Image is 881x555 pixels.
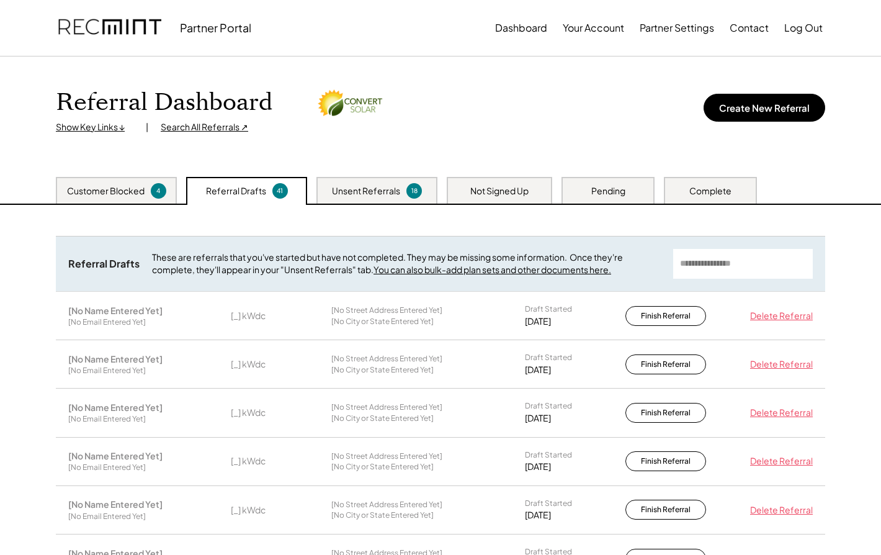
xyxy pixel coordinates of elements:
[704,94,825,122] button: Create New Referral
[591,185,625,197] div: Pending
[331,462,434,472] div: [No City or State Entered Yet]
[331,500,442,510] div: [No Street Address Entered Yet]
[373,264,611,275] a: You can also bulk-add plan sets and other documents here.
[745,310,813,322] div: Delete Referral
[331,413,434,423] div: [No City or State Entered Yet]
[525,412,551,425] div: [DATE]
[68,450,163,461] div: [No Name Entered Yet]
[784,16,823,40] button: Log Out
[331,305,442,315] div: [No Street Address Entered Yet]
[625,354,706,374] button: Finish Referral
[68,402,163,413] div: [No Name Entered Yet]
[331,354,442,364] div: [No Street Address Entered Yet]
[68,317,146,327] div: [No Email Entered Yet]
[206,185,266,197] div: Referral Drafts
[331,510,434,520] div: [No City or State Entered Yet]
[68,512,146,521] div: [No Email Entered Yet]
[495,16,547,40] button: Dashboard
[274,186,286,196] div: 41
[231,504,293,517] div: [_] kWdc
[231,310,293,322] div: [_] kWdc
[730,16,769,40] button: Contact
[525,461,551,473] div: [DATE]
[331,451,442,461] div: [No Street Address Entered Yet]
[58,7,161,49] img: recmint-logotype%403x.png
[563,16,624,40] button: Your Account
[625,500,706,520] button: Finish Referral
[180,20,251,35] div: Partner Portal
[525,401,572,411] div: Draft Started
[640,16,714,40] button: Partner Settings
[68,366,146,376] div: [No Email Entered Yet]
[153,186,164,196] div: 4
[525,304,572,314] div: Draft Started
[745,455,813,467] div: Delete Referral
[331,317,434,327] div: [No City or State Entered Yet]
[68,463,146,472] div: [No Email Entered Yet]
[231,455,293,467] div: [_] kWdc
[745,407,813,419] div: Delete Referral
[68,258,140,271] div: Referral Drafts
[745,358,813,371] div: Delete Referral
[408,186,420,196] div: 18
[68,414,146,424] div: [No Email Entered Yet]
[525,364,551,376] div: [DATE]
[625,451,706,471] button: Finish Referral
[625,306,706,326] button: Finish Referral
[231,358,293,371] div: [_] kWdc
[689,185,731,197] div: Complete
[68,353,163,364] div: [No Name Entered Yet]
[68,305,163,316] div: [No Name Entered Yet]
[525,353,572,363] div: Draft Started
[316,88,384,118] img: convert-solar.png
[525,450,572,460] div: Draft Started
[152,251,661,276] div: These are referrals that you've started but have not completed. They may be missing some informat...
[525,499,572,508] div: Draft Started
[331,365,434,375] div: [No City or State Entered Yet]
[68,499,163,510] div: [No Name Entered Yet]
[625,403,706,423] button: Finish Referral
[56,121,133,133] div: Show Key Links ↓
[161,121,248,133] div: Search All Referrals ↗
[146,121,148,133] div: |
[67,185,145,197] div: Customer Blocked
[525,315,551,328] div: [DATE]
[332,185,400,197] div: Unsent Referrals
[331,402,442,412] div: [No Street Address Entered Yet]
[470,185,529,197] div: Not Signed Up
[56,88,272,117] h1: Referral Dashboard
[231,407,293,419] div: [_] kWdc
[745,504,813,517] div: Delete Referral
[525,509,551,521] div: [DATE]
